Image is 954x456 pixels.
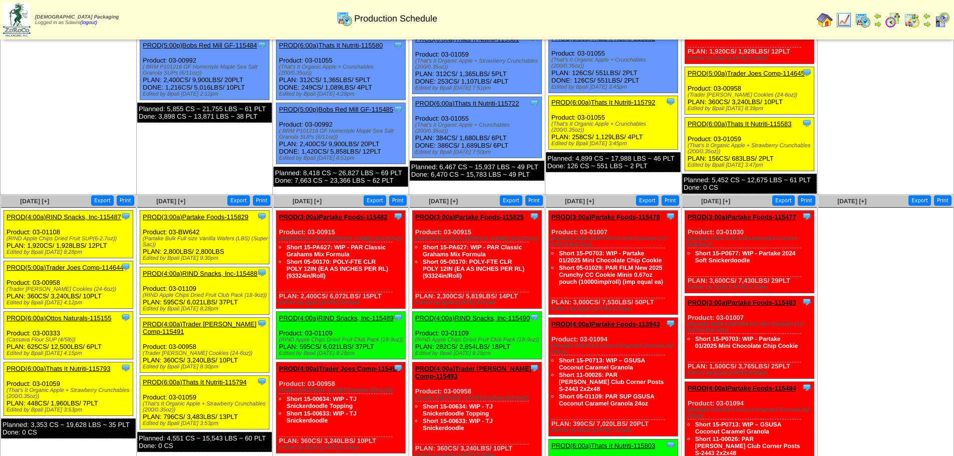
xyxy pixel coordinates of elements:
div: Product: 03-01108 PLAN: 1,920CS / 1,928LBS / 12PLT [4,210,133,258]
img: Tooltip [802,68,812,78]
img: zoroco-logo-small.webp [3,3,31,37]
a: PROD(6:00a)Thats It Nutriti-115794 [143,378,246,386]
img: Tooltip [393,312,403,322]
a: (logout) [80,20,97,26]
div: Edited by Bpali [DATE] 8:28pm [143,306,269,312]
div: Edited by Bpali [DATE] 7:57pm [551,427,678,433]
div: Edited by Bpali [DATE] 8:05pm [688,370,814,376]
div: Edited by Bpali [DATE] 4:15pm [7,350,133,356]
div: Edited by Bpali [DATE] 8:29pm [279,350,405,356]
div: Planned: 5,452 CS ~ 12,675 LBS ~ 61 PLT Done: 0 CS [682,174,817,194]
img: arrowright.gif [874,20,882,28]
img: Tooltip [257,211,267,221]
img: calendarcustomer.gif [934,12,950,28]
div: Edited by Bpali [DATE] 2:12pm [143,91,269,97]
div: Product: 03-00915 PLAN: 2,300CS / 5,819LBS / 14PLT [413,210,542,308]
img: Tooltip [802,382,812,392]
a: PROD(6:00a)Thats It Nutriti-115580 [279,42,383,49]
a: Short 15-P0677: WIP - Partake 2024 Soft Snickerdoodle [695,250,796,264]
a: Short 15-00633: WIP - TJ Snickerdoodle [286,410,357,424]
img: Tooltip [257,318,267,328]
div: Edited by Bpali [DATE] 8:30pm [143,364,269,370]
a: PROD(4:00a)Trader Joes Comp-115492 [279,365,400,372]
div: Product: 03-01094 PLAN: 390CS / 7,020LBS / 20PLT [549,317,678,436]
a: PROD(4:00a)Trader [PERSON_NAME] Comp-115493 [415,365,531,380]
img: Tooltip [529,211,539,221]
a: PROD(6:00a)Ottos Naturals-115155 [7,314,112,322]
button: Export [91,195,114,206]
div: Edited by Bpali [DATE] 3:45pm [551,141,678,147]
a: PROD(3:00a)Partake Foods-115482 [279,213,388,221]
a: PROD(5:00p)Bobs Red Mill GF-115484 [143,42,257,49]
div: Product: 03-00958 PLAN: 360CS / 3,240LBS / 10PLT [4,261,133,308]
div: (Partake-GSUSA Coconut Caramel Granola (12-24oz)) [688,407,814,419]
a: [DATE] [+] [156,198,185,205]
div: Edited by Bpali [DATE] 8:30pm [279,444,405,450]
img: Tooltip [257,40,267,50]
button: Print [798,195,815,206]
div: Planned: 8,418 CS ~ 26,827 LBS ~ 69 PLT Done: 7,663 CS ~ 23,366 LBS ~ 62 PLT [273,167,408,187]
span: [DEMOGRAPHIC_DATA] Packaging [35,15,119,20]
img: Tooltip [121,312,131,322]
div: Edited by Bpali [DATE] 8:51pm [279,155,405,161]
a: Short 15-P0713: WIP – GSUSA Coconut Caramel Granola [695,421,781,435]
button: Export [636,195,659,206]
a: PROD(4:00a)Partake Foods-115494 [688,384,796,392]
div: Edited by Bpali [DATE] 7:51pm [415,85,541,91]
div: (That's It Organic Apple + Strawberry Crunchables (200/0.35oz)) [143,401,269,413]
div: Product: 03-BW642 PLAN: 2,800LBS / 2,800LBS [140,210,269,264]
div: (RIND Apple Chips Dried Fruit Club Pack (18-9oz)) [415,337,541,343]
a: PROD(6:00a)Thats It Nutriti-115722 [415,100,519,107]
div: (RIND Apple Chips Dried Fruit SUP(6-2.7oz)) [7,236,133,242]
div: (PARTAKE-6.75oz [PERSON_NAME] (6-6.75oz)) [415,236,541,242]
span: [DATE] [+] [292,198,322,205]
img: Tooltip [529,363,539,373]
div: Edited by Bpali [DATE] 9:53pm [279,300,405,306]
button: Print [117,195,134,206]
a: PROD(4:00a)RIND Snacks, Inc-115489 [279,314,394,322]
div: (That's It Organic Apple + Strawberry Crunchables (200/0.35oz)) [7,387,133,399]
button: Export [772,195,795,206]
img: Tooltip [393,40,403,50]
div: Edited by Bpali [DATE] 4:12pm [7,300,133,306]
div: Product: 03-00992 PLAN: 2,400CS / 9,900LBS / 20PLT DONE: 1,216CS / 5,016LBS / 10PLT [140,39,269,100]
img: Tooltip [666,211,676,221]
button: Export [364,195,386,206]
a: PROD(5:00p)Bobs Red Mill GF-115485 [279,106,393,113]
img: Tooltip [121,211,131,221]
div: Edited by Bpali [DATE] 3:47pm [688,162,814,168]
a: PROD(4:00a)RIND Snacks, Inc-115490 [415,314,530,322]
img: Tooltip [666,318,676,328]
div: Edited by Bpali [DATE] 9:30pm [143,255,269,261]
div: (RIND Apple Chips Dried Fruit Club Pack (18-9oz)) [143,292,269,298]
span: [DATE] [+] [429,198,458,205]
div: (Partake Bulk Full size Vanilla Wafers (LBS) (Super Sac)) [143,236,269,248]
a: PROD(6:00a)Thats It Nutriti-115803 [551,442,655,449]
img: calendarblend.gif [885,12,901,28]
img: calendarprod.gif [337,11,353,27]
div: Edited by Bpali [DATE] 8:28pm [7,249,133,255]
div: (Trader [PERSON_NAME] Cookies (24-6oz)) [279,387,405,393]
a: PROD(3:00a)Partake Foods-115477 [688,213,796,221]
a: Short 15-00633: WIP - TJ Snickerdoodle [423,417,493,431]
div: Product: 03-01055 PLAN: 312CS / 1,365LBS / 5PLT DONE: 249CS / 1,089LBS / 4PLT [276,39,406,100]
div: (RIND Apple Chips Dried Fruit Club Pack (18-9oz)) [279,337,405,343]
span: Logged in as Sdavis [35,15,119,26]
a: Short 15-P0703: WIP - Partake 01/2025 Mini Chocolate Chip Cookie [559,250,662,264]
a: PROD(6:00a)Thats It Nutriti-115792 [551,99,655,106]
a: PROD(3:00a)Partake Foods-115825 [415,213,524,221]
div: (Partake-GSUSA Coconut Caramel Granola (12-24oz)) [551,343,678,355]
div: Product: 03-01059 PLAN: 156CS / 683LBS / 2PLT [685,117,814,171]
div: Product: 03-01055 PLAN: 126CS / 551LBS / 2PLT DONE: 126CS / 551LBS / 2PLT [549,32,678,93]
div: Product: 03-01055 PLAN: 258CS / 1,129LBS / 4PLT [549,96,678,149]
button: Export [227,195,250,206]
div: Edited by Bpali [DATE] 8:29pm [415,350,541,356]
img: Tooltip [529,98,539,108]
div: (That's It Organic Apple + Crunchables (200/0.35oz)) [279,64,405,76]
a: PROD(4:00a)Partake Foods-113943 [551,320,660,328]
div: Product: 03-00958 PLAN: 360CS / 3,240LBS / 10PLT [276,362,406,453]
a: [DATE] [+] [565,198,594,205]
img: Tooltip [393,104,403,114]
